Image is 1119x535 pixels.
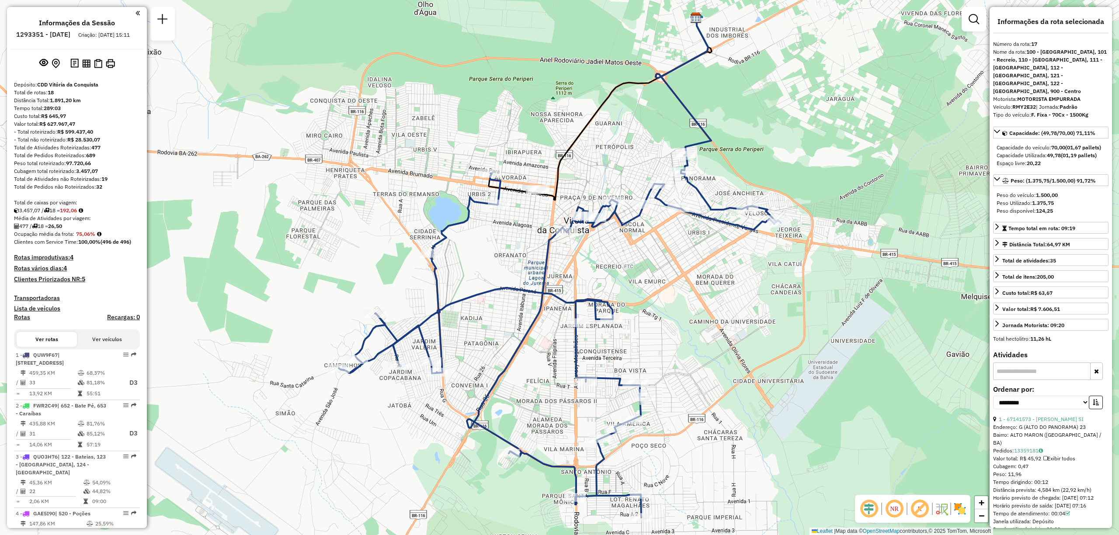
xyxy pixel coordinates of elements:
[78,238,101,245] strong: 100,00%
[14,128,140,136] div: - Total roteirizado:
[21,431,26,436] i: Total de Atividades
[78,431,84,436] i: % de utilização da cubagem
[1011,177,1096,184] span: Peso: (1.375,75/1.500,00) 91,72%
[14,199,140,207] div: Total de caixas por viagem:
[1061,152,1097,159] strong: (01,19 pallets)
[1047,152,1061,159] strong: 49,78
[1043,455,1075,462] span: Exibir todos
[136,8,140,18] a: Clique aqui para minimizar o painel
[1002,273,1054,281] div: Total de itens:
[690,12,702,24] img: CDD Vitória da Conquista
[14,89,140,97] div: Total de rotas:
[83,489,90,494] i: % de utilização da cubagem
[92,497,136,506] td: 09:00
[92,478,136,487] td: 54,09%
[14,207,140,214] div: 3.457,07 / 18 =
[69,57,80,70] button: Logs desbloquear sessão
[993,431,1109,447] div: Bairro: ALTO MARON ([GEOGRAPHIC_DATA] / BA)
[1002,257,1056,264] span: Total de atividades:
[50,57,62,70] button: Centralizar mapa no depósito ou ponto de apoio
[993,286,1109,298] a: Custo total:R$ 63,67
[41,113,66,119] strong: R$ 645,97
[123,352,129,357] em: Opções
[1012,104,1036,110] strong: RMY2E32
[997,192,1058,198] span: Peso do veículo:
[993,17,1109,26] h4: Informações da rota selecionada
[76,231,95,237] strong: 75,06%
[993,335,1109,343] div: Total hectolitro:
[993,95,1109,103] div: Motorista:
[33,402,57,409] span: FWR2C49
[14,175,140,183] div: Total de Atividades não Roteirizadas:
[50,97,81,104] strong: 1.891,20 km
[82,275,85,283] strong: 5
[123,454,129,459] em: Opções
[993,478,1109,486] div: Tempo dirigindo: 00:12
[1017,96,1081,102] strong: MOTORISTA EMPURRADA
[993,319,1109,331] a: Jornada Motorista: 09:20
[858,498,879,519] span: Ocultar deslocamento
[965,10,983,28] a: Exibir filtros
[33,352,58,358] span: QUW9F67
[810,528,993,535] div: Map data © contributors,© 2025 TomTom, Microsoft
[83,480,90,485] i: % de utilização do peso
[48,223,62,229] strong: 26,50
[86,369,121,377] td: 68,37%
[86,389,121,398] td: 55:51
[95,519,136,528] td: 25,59%
[953,502,967,516] img: Exibir/Ocultar setores
[29,519,86,528] td: 147,86 KM
[14,136,140,144] div: - Total não roteirizado:
[975,509,988,522] a: Zoom out
[86,377,121,388] td: 81,18%
[14,104,140,112] div: Tempo total:
[33,510,55,517] span: GAE5I90
[14,144,140,152] div: Total de Atividades Roteirizadas:
[993,140,1109,171] div: Capacidade: (49,78/70,00) 71,11%
[16,497,20,506] td: =
[993,525,1109,533] div: Janela utilizada início: 00:00
[154,10,171,30] a: Nova sessão e pesquisa
[1050,257,1056,264] strong: 35
[87,521,93,526] i: % de utilização do peso
[44,105,61,111] strong: 289:03
[1002,289,1053,297] div: Custo total:
[21,480,26,485] i: Distância Total
[86,428,121,439] td: 85,12%
[38,56,50,70] button: Exibir sessão original
[997,199,1105,207] div: Peso Utilizado:
[86,419,121,428] td: 81,76%
[1009,130,1095,136] span: Capacidade: (49,78/70,00) 71,11%
[997,159,1105,167] div: Espaço livre:
[993,222,1109,234] a: Tempo total em rota: 09:19
[131,352,136,357] em: Rota exportada
[993,48,1109,95] div: Nome da rota:
[80,57,92,69] button: Visualizar relatório de Roteirização
[29,369,77,377] td: 459,35 KM
[39,19,115,27] h4: Informações da Sessão
[33,453,58,460] span: QUO3H76
[1031,111,1088,118] strong: F. Fixa - 70Cx - 1500Kg
[993,103,1109,111] div: Veículo:
[86,152,95,159] strong: 689
[1032,200,1054,206] strong: 1.375,75
[29,419,77,428] td: 435,88 KM
[1036,104,1077,110] span: | Jornada:
[14,120,140,128] div: Valor total:
[1002,305,1060,313] div: Valor total:
[16,402,106,417] span: 2 -
[131,511,136,516] em: Rota exportada
[122,428,138,438] p: D3
[863,528,900,534] a: OpenStreetMap
[14,314,30,321] a: Rotas
[14,214,140,222] div: Média de Atividades por viagem:
[92,57,104,70] button: Visualizar Romaneio
[14,112,140,120] div: Custo total:
[993,471,1022,477] span: Peso: 11,96
[29,497,83,506] td: 2,06 KM
[993,384,1109,394] label: Ordenar por:
[1051,144,1065,151] strong: 70,00
[979,510,984,521] span: −
[526,185,548,194] div: Atividade não roteirizada - SAMUEL SANTOS SOUZA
